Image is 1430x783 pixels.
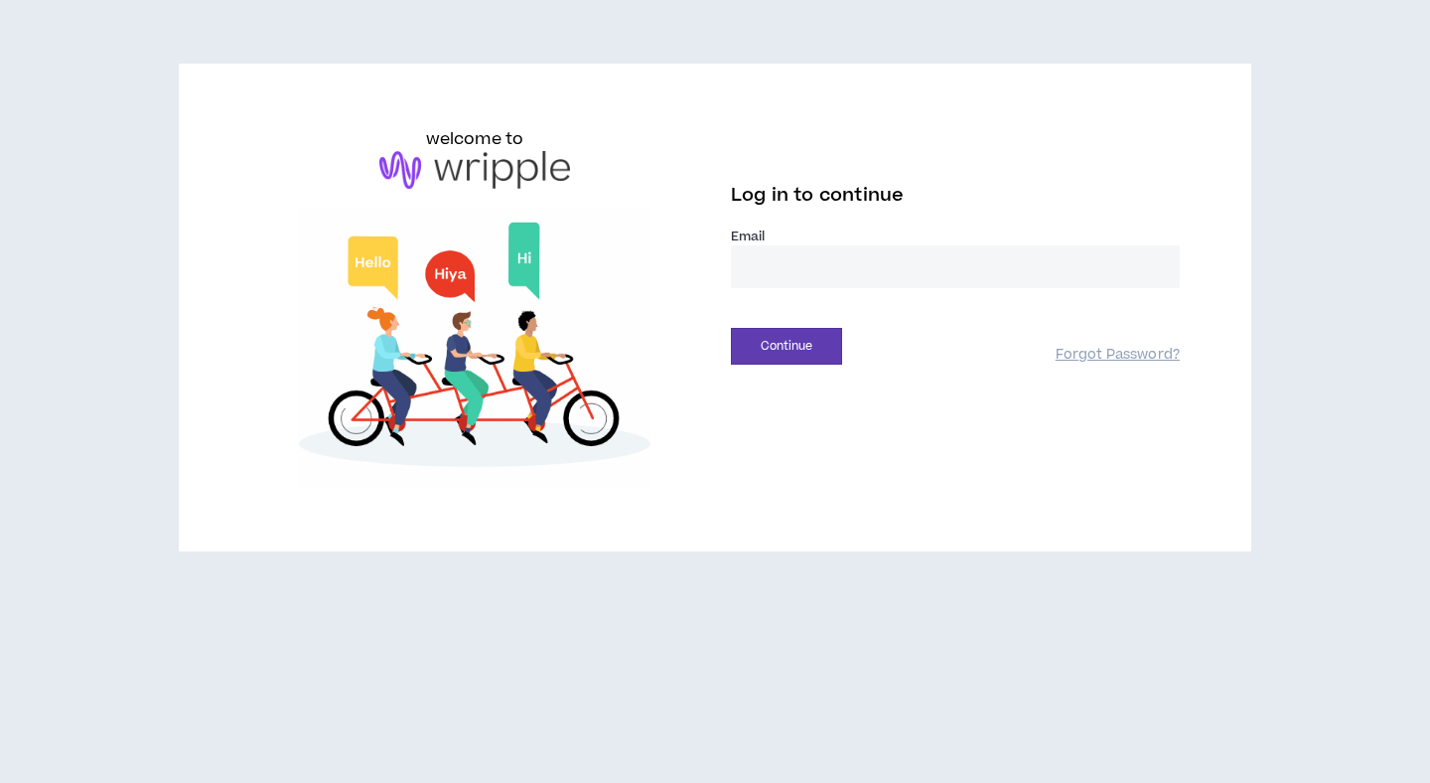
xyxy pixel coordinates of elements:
h6: welcome to [426,127,524,151]
img: logo-brand.png [379,151,570,189]
label: Email [731,228,1180,245]
button: Continue [731,328,842,365]
span: Log in to continue [731,183,904,208]
img: Welcome to Wripple [250,209,699,489]
a: Forgot Password? [1056,346,1180,365]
